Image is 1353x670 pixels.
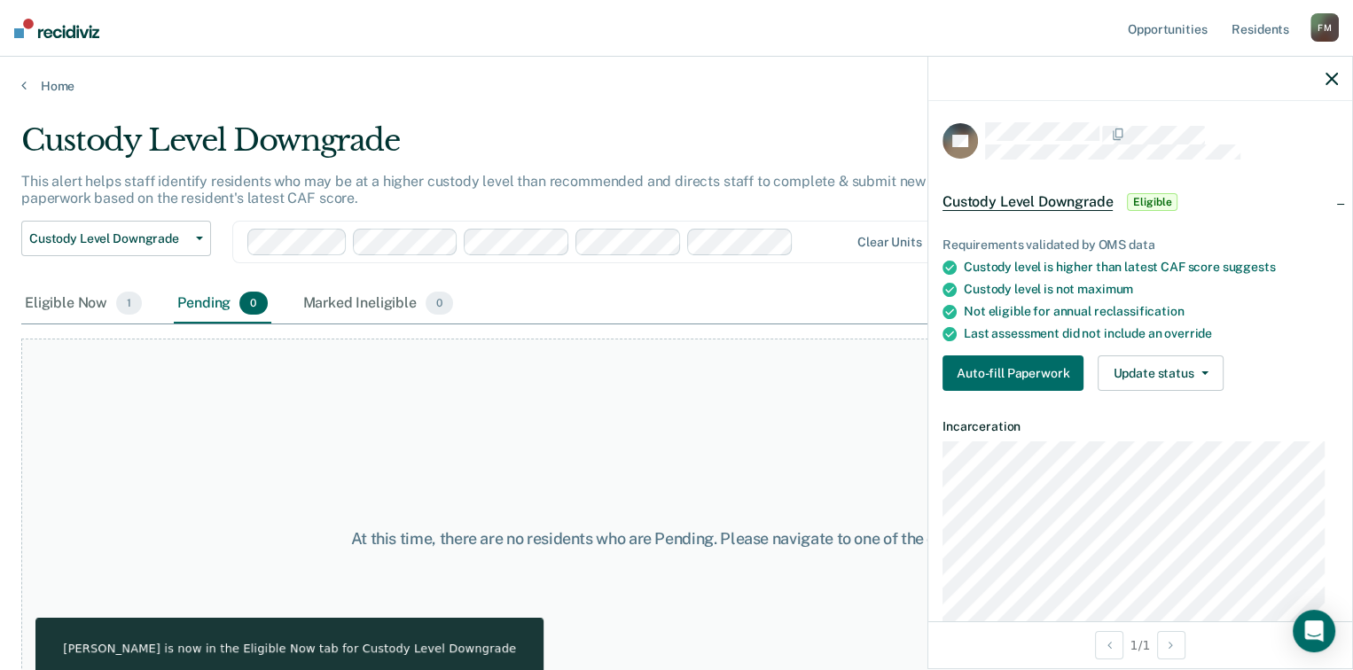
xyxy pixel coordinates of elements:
div: Custody level is higher than latest CAF score [964,260,1338,275]
div: Not eligible for annual [964,304,1338,319]
span: maximum [1077,282,1133,296]
div: Open Intercom Messenger [1293,610,1335,652]
div: [PERSON_NAME] is now in the Eligible Now tab for Custody Level Downgrade [44,615,535,631]
div: Clear units [857,235,922,250]
div: Custody Level Downgrade [21,122,1036,173]
a: Navigate to form link [942,355,1091,391]
span: 1 [116,292,142,315]
button: Update status [1098,355,1223,391]
div: F M [1310,13,1339,42]
img: Recidiviz [14,19,99,38]
span: reclassification [1094,304,1185,318]
div: Pending [174,284,270,323]
div: Custody Level DowngradeEligible [928,174,1352,230]
p: This alert helps staff identify residents who may be at a higher custody level than recommended a... [21,173,1015,206]
span: Custody Level Downgrade [942,193,1113,211]
span: Custody Level Downgrade [29,231,189,246]
span: suggests [1223,260,1276,274]
div: At this time, there are no residents who are Pending. Please navigate to one of the other tabs. [349,529,1004,549]
div: Marked Ineligible [300,284,458,323]
div: Requirements validated by OMS data [942,238,1338,253]
dt: Incarceration [942,419,1338,434]
button: Previous Opportunity [1095,631,1123,659]
span: override [1164,326,1212,340]
span: Eligible [1127,193,1177,211]
div: Custody level is not [964,282,1338,297]
div: Last assessment did not include an [964,326,1338,341]
button: Auto-fill Paperwork [942,355,1083,391]
span: 0 [426,292,453,315]
div: 1 / 1 [928,621,1352,668]
a: Home [21,78,1332,94]
span: 0 [239,292,267,315]
button: Next Opportunity [1157,631,1185,659]
div: Eligible Now [21,284,145,323]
